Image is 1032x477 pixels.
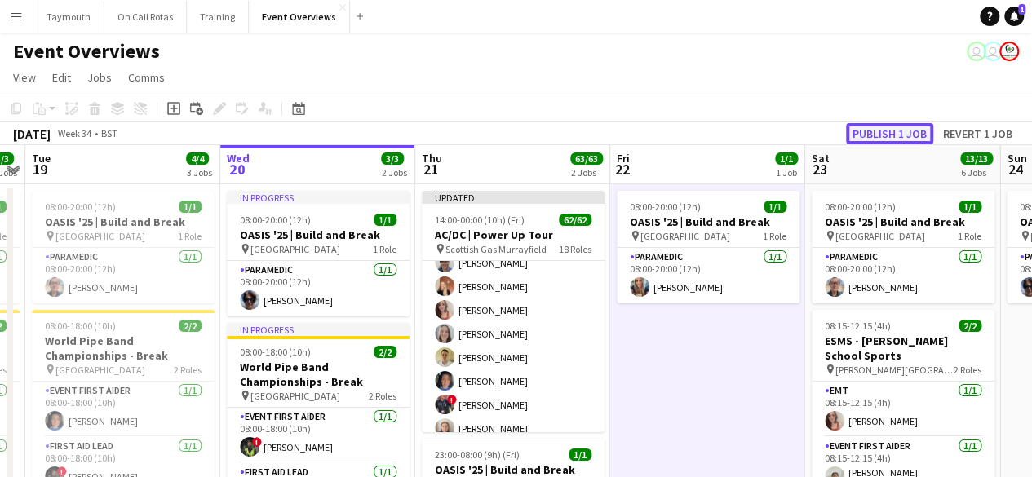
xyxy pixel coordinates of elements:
app-card-role: Paramedic1/108:00-20:00 (12h)[PERSON_NAME] [617,248,799,303]
span: [GEOGRAPHIC_DATA] [55,230,145,242]
span: 08:00-18:00 (10h) [240,346,311,358]
span: 08:00-20:00 (12h) [825,201,896,213]
span: [PERSON_NAME][GEOGRAPHIC_DATA] [835,364,954,376]
span: 24 [1004,160,1026,179]
button: On Call Rotas [104,1,187,33]
span: 08:00-20:00 (12h) [45,201,116,213]
span: 14:00-00:00 (10h) (Fri) [435,214,525,226]
span: 1/1 [179,201,202,213]
app-job-card: Updated14:00-00:00 (10h) (Fri)62/62AC/DC | Power Up Tour Scottish Gas Murrayfield18 Roles[PERSON_... [422,191,605,432]
span: 1 Role [763,230,786,242]
span: Jobs [87,70,112,85]
span: [GEOGRAPHIC_DATA] [250,390,340,402]
span: 18 Roles [559,243,591,255]
span: 2/2 [179,320,202,332]
span: Fri [617,151,630,166]
app-user-avatar: Operations Manager [999,42,1019,61]
h3: OASIS '25 | Build and Break [617,214,799,229]
app-card-role: Event First Aider1/108:00-18:00 (10h)[PERSON_NAME] [32,382,215,437]
button: Revert 1 job [937,123,1019,144]
app-job-card: 08:00-20:00 (12h)1/1OASIS '25 | Build and Break [GEOGRAPHIC_DATA]1 RoleParamedic1/108:00-20:00 (1... [32,191,215,303]
h3: OASIS '25 | Build and Break [32,214,215,229]
div: 3 Jobs [187,166,212,179]
div: 08:00-20:00 (12h)1/1OASIS '25 | Build and Break [GEOGRAPHIC_DATA]1 RoleParamedic1/108:00-20:00 (1... [812,191,994,303]
span: 23 [809,160,830,179]
span: 2 Roles [174,364,202,376]
span: Sat [812,151,830,166]
span: Sun [1007,151,1026,166]
span: [GEOGRAPHIC_DATA] [55,364,145,376]
button: Taymouth [33,1,104,33]
button: Event Overviews [249,1,350,33]
span: 1/1 [569,448,591,461]
span: 1/1 [775,152,798,165]
a: Jobs [81,67,118,88]
app-user-avatar: Operations Team [983,42,1003,61]
span: ! [252,437,262,447]
span: 63/63 [570,152,603,165]
span: 20 [224,160,250,179]
div: 2 Jobs [382,166,407,179]
div: 2 Jobs [571,166,602,179]
span: 08:00-20:00 (12h) [630,201,701,213]
span: 2 Roles [369,390,396,402]
span: 1 Role [373,243,396,255]
span: 23:00-08:00 (9h) (Fri) [435,448,520,461]
app-user-avatar: Jackie Tolland [967,42,986,61]
span: [GEOGRAPHIC_DATA] [835,230,925,242]
app-card-role: Event First Aider1/108:00-18:00 (10h)![PERSON_NAME] [227,408,410,463]
app-card-role: Paramedic1/108:00-20:00 (12h)[PERSON_NAME] [227,261,410,316]
h3: AC/DC | Power Up Tour [422,227,605,242]
app-job-card: In progress08:00-20:00 (12h)1/1OASIS '25 | Build and Break [GEOGRAPHIC_DATA]1 RoleParamedic1/108:... [227,191,410,316]
span: Week 34 [54,127,95,139]
span: 21 [419,160,442,179]
span: ! [447,395,457,404]
span: Scottish Gas Murrayfield [445,243,547,255]
span: 22 [614,160,630,179]
span: [GEOGRAPHIC_DATA] [250,243,340,255]
div: Updated [422,191,605,204]
app-card-role: Paramedic1/108:00-20:00 (12h)[PERSON_NAME] [32,248,215,303]
h3: World Pipe Band Championships - Break [227,360,410,389]
app-card-role: Paramedic1/108:00-20:00 (12h)[PERSON_NAME] [812,248,994,303]
a: 1 [1004,7,1024,26]
span: View [13,70,36,85]
span: 3/3 [381,152,404,165]
span: Wed [227,151,250,166]
span: 2/2 [374,346,396,358]
button: Training [187,1,249,33]
span: [GEOGRAPHIC_DATA] [640,230,730,242]
span: 1/1 [764,201,786,213]
span: 13/13 [960,152,993,165]
button: Publish 1 job [846,123,933,144]
span: 08:00-18:00 (10h) [45,320,116,332]
span: 1 Role [958,230,981,242]
span: 1 Role [178,230,202,242]
a: Edit [46,67,78,88]
div: 1 Job [776,166,797,179]
span: 62/62 [559,214,591,226]
span: 1/1 [374,214,396,226]
div: 6 Jobs [961,166,992,179]
app-card-role: EMT1/108:15-12:15 (4h)[PERSON_NAME] [812,382,994,437]
div: In progress [227,323,410,336]
h3: OASIS '25 | Build and Break [812,214,994,229]
a: View [7,67,42,88]
app-job-card: 08:00-20:00 (12h)1/1OASIS '25 | Build and Break [GEOGRAPHIC_DATA]1 RoleParamedic1/108:00-20:00 (1... [617,191,799,303]
span: Tue [32,151,51,166]
span: Thu [422,151,442,166]
span: 19 [29,160,51,179]
span: Comms [128,70,165,85]
a: Comms [122,67,171,88]
span: 4/4 [186,152,209,165]
span: 08:00-20:00 (12h) [240,214,311,226]
h3: World Pipe Band Championships - Break [32,333,215,363]
span: Edit [52,70,71,85]
h3: ESMS - [PERSON_NAME] School Sports [812,333,994,363]
span: 1 [1018,4,1025,15]
div: [DATE] [13,126,51,142]
div: BST [101,127,117,139]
